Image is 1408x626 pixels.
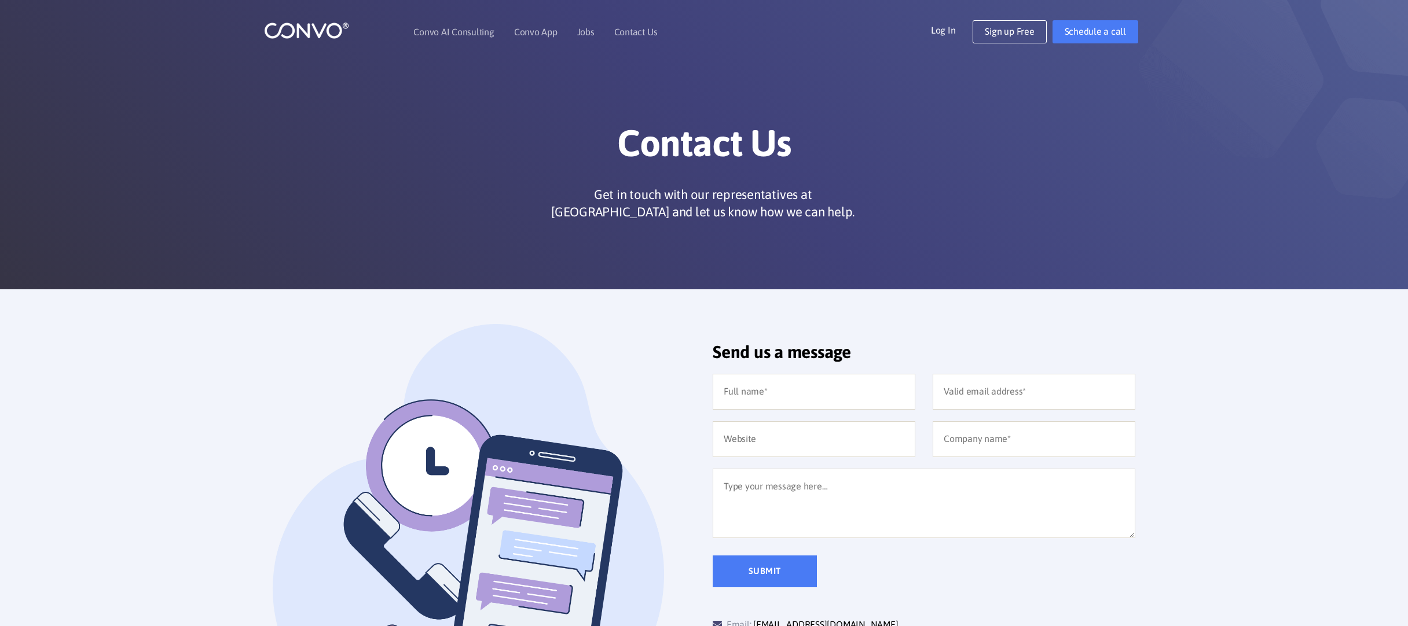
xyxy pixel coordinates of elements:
a: Sign up Free [973,20,1046,43]
input: Valid email address* [933,374,1135,410]
img: logo_1.png [264,21,349,39]
p: Get in touch with our representatives at [GEOGRAPHIC_DATA] and let us know how we can help. [547,186,859,220]
a: Convo App [514,27,558,36]
a: Schedule a call [1053,20,1138,43]
a: Jobs [577,27,595,36]
a: Log In [931,20,973,39]
input: Company name* [933,421,1135,457]
h1: Contact Us [383,121,1025,174]
input: Website [713,421,915,457]
a: Contact Us [614,27,658,36]
h2: Send us a message [713,341,1135,371]
input: Full name* [713,374,915,410]
input: Submit [713,555,817,587]
a: Convo AI Consulting [413,27,494,36]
